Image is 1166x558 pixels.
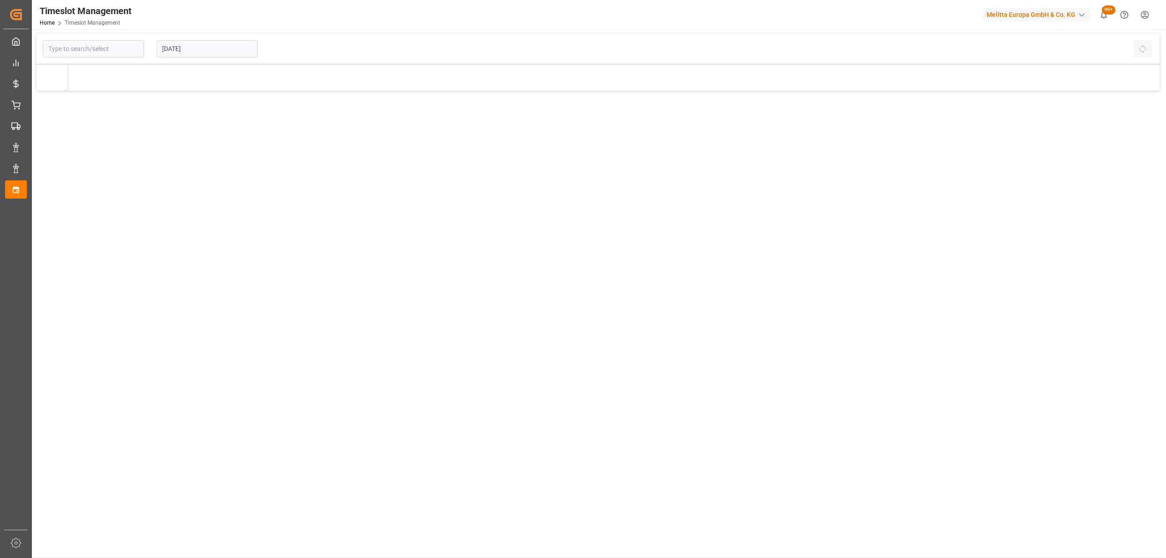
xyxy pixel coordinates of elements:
[40,20,55,26] a: Home
[43,40,144,57] input: Type to search/select
[157,40,258,57] input: DD-MM-YYYY
[983,8,1090,21] div: Melitta Europa GmbH & Co. KG
[1094,5,1114,25] button: show 100 new notifications
[1114,5,1135,25] button: Help Center
[40,4,132,18] div: Timeslot Management
[1102,5,1115,15] span: 99+
[983,6,1094,23] button: Melitta Europa GmbH & Co. KG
